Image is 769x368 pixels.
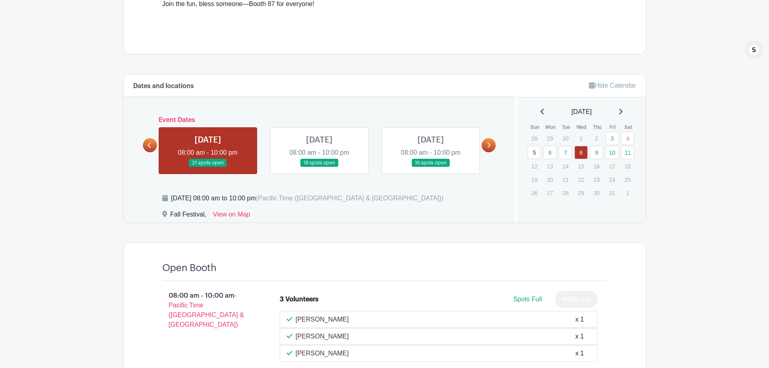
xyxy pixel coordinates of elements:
p: 15 [574,160,588,172]
p: [PERSON_NAME] [295,349,349,358]
p: 22 [574,173,588,186]
p: 14 [559,160,572,172]
p: 1 [574,132,588,145]
p: 24 [606,173,619,186]
th: Fri [605,123,621,131]
p: 18 [621,160,634,172]
p: 25 [621,173,634,186]
th: Sat [620,123,636,131]
h6: Event Dates [157,116,482,124]
a: 10 [606,146,619,159]
a: 8 [574,146,588,159]
div: Fall Festival, [170,210,207,223]
p: 2 [590,132,603,145]
p: 29 [543,132,557,145]
p: 28 [528,132,541,145]
p: 1 [621,187,634,199]
a: Hide Calendar [589,82,636,89]
div: [DATE] 08:00 am to 10:00 pm [171,193,444,203]
img: Click to open AI Summarizer [748,44,760,56]
p: 12 [528,160,541,172]
a: 3 [606,132,619,145]
span: - Pacific Time ([GEOGRAPHIC_DATA] & [GEOGRAPHIC_DATA]) [169,292,244,328]
p: 27 [543,187,557,199]
a: View on Map [213,210,250,223]
a: 7 [559,146,572,159]
span: Spots Full [513,296,542,303]
a: 5 [528,146,541,159]
div: 3 Volunteers [280,294,318,304]
div: x 1 [575,315,584,324]
p: 31 [606,187,619,199]
p: [PERSON_NAME] [295,332,349,341]
p: 08:00 am - 10:00 am [149,288,267,333]
a: 9 [590,146,603,159]
div: x 1 [575,332,584,341]
h4: Open Booth [162,262,216,274]
p: 30 [559,132,572,145]
div: x 1 [575,349,584,358]
th: Thu [589,123,605,131]
p: [PERSON_NAME] [295,315,349,324]
p: 17 [606,160,619,172]
th: Sun [527,123,543,131]
p: 19 [528,173,541,186]
p: 29 [574,187,588,199]
span: (Pacific Time ([GEOGRAPHIC_DATA] & [GEOGRAPHIC_DATA])) [256,195,444,202]
a: 6 [543,146,557,159]
a: 11 [621,146,634,159]
h6: Dates and locations [133,82,194,90]
p: 16 [590,160,603,172]
a: 4 [621,132,634,145]
th: Wed [574,123,590,131]
p: 13 [543,160,557,172]
p: 26 [528,187,541,199]
p: 28 [559,187,572,199]
p: 20 [543,173,557,186]
p: 23 [590,173,603,186]
th: Tue [558,123,574,131]
span: [DATE] [572,107,592,117]
p: 21 [559,173,572,186]
th: Mon [543,123,559,131]
p: 30 [590,187,603,199]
